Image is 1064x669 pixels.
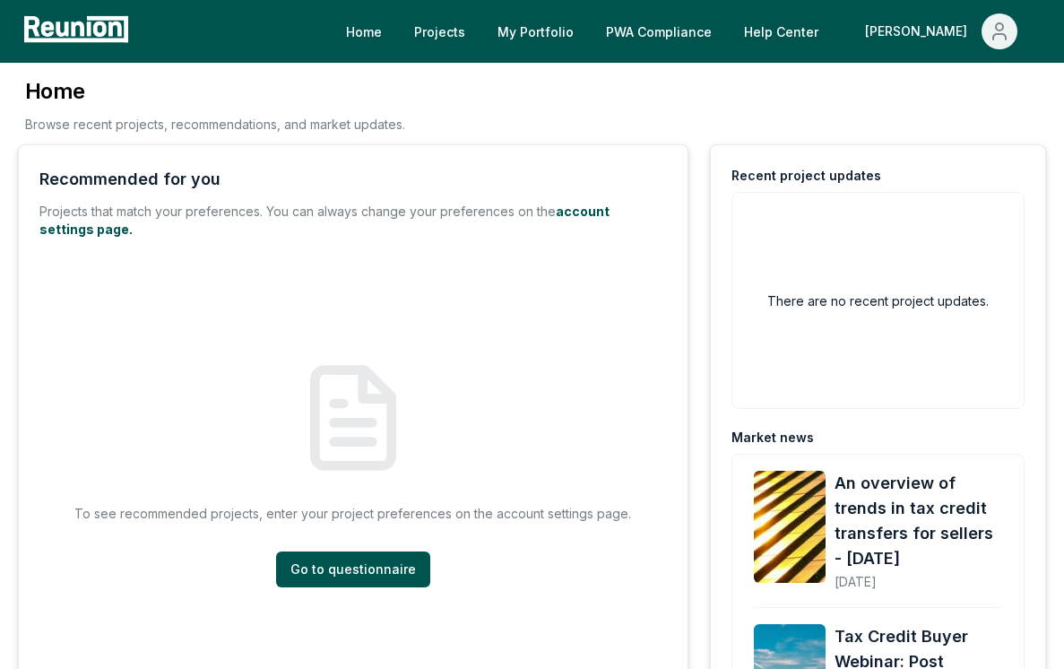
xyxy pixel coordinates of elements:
[592,13,726,49] a: PWA Compliance
[39,167,221,192] div: Recommended for you
[483,13,588,49] a: My Portfolio
[400,13,480,49] a: Projects
[835,560,1002,591] div: [DATE]
[730,13,833,49] a: Help Center
[276,552,430,587] a: Go to questionnaire
[767,291,989,310] h2: There are no recent project updates.
[851,13,1032,49] button: [PERSON_NAME]
[754,471,826,591] a: An overview of trends in tax credit transfers for sellers - September 2025
[731,167,881,185] div: Recent project updates
[835,471,1002,571] a: An overview of trends in tax credit transfers for sellers - [DATE]
[39,204,556,219] span: Projects that match your preferences. You can always change your preferences on the
[25,77,405,106] h3: Home
[754,471,826,583] img: An overview of trends in tax credit transfers for sellers - September 2025
[332,13,396,49] a: Home
[731,429,814,447] div: Market news
[74,504,631,523] p: To see recommended projects, enter your project preferences on the account settings page.
[332,13,1046,49] nav: Main
[865,13,974,49] div: [PERSON_NAME]
[25,115,405,134] p: Browse recent projects, recommendations, and market updates.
